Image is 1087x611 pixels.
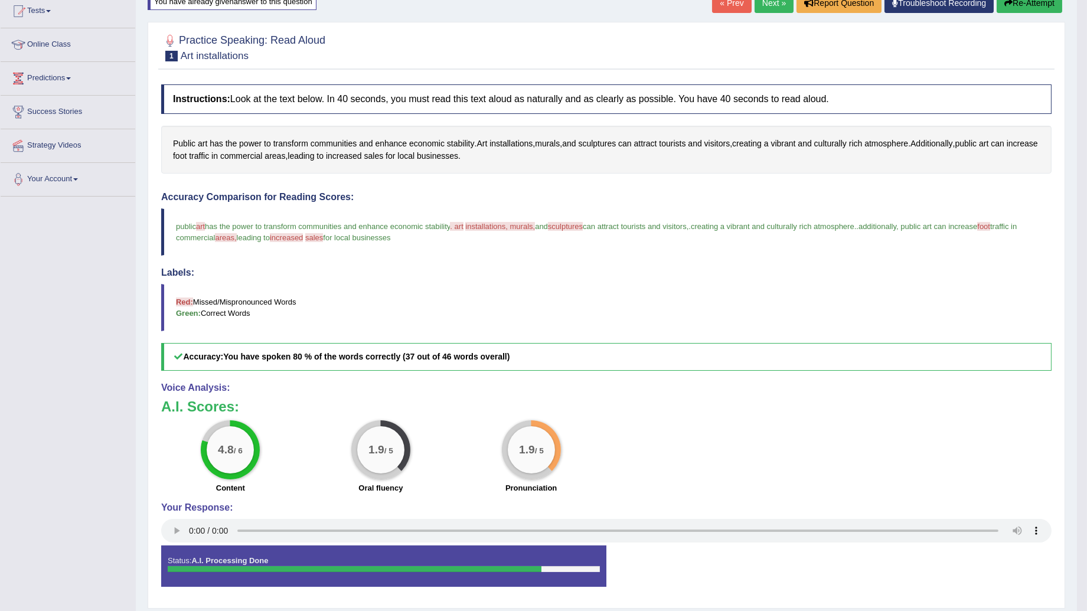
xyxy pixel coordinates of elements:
span: Click to see word definition [979,138,988,150]
b: Instructions: [173,94,230,104]
span: Click to see word definition [265,150,285,162]
a: Online Class [1,28,135,58]
span: Click to see word definition [814,138,847,150]
span: Click to see word definition [864,138,908,150]
span: areas, [215,233,236,242]
small: / 5 [534,447,543,456]
span: Click to see word definition [618,138,632,150]
span: , [687,222,689,231]
a: Predictions [1,62,135,92]
span: Click to see word definition [364,150,384,162]
big: 4.8 [218,443,234,456]
span: Click to see word definition [535,138,560,150]
span: Click to see word definition [798,138,811,150]
span: Click to see word definition [764,138,769,150]
span: Click to see word definition [239,138,262,150]
span: Click to see word definition [311,138,357,150]
span: Click to see word definition [189,150,209,162]
span: increased [270,233,303,242]
span: installations, murals, [465,222,535,231]
span: . [856,222,858,231]
strong: A.I. Processing Done [191,556,268,565]
span: sculptures [548,222,583,231]
span: Click to see word definition [704,138,730,150]
span: public [176,222,196,231]
small: Art installations [181,50,249,61]
span: . [688,222,691,231]
span: leading to [237,233,270,242]
h4: Your Response: [161,502,1052,513]
span: Click to see word definition [273,138,308,150]
span: 1 [165,51,178,61]
span: additionally, public art can increase [858,222,977,231]
b: Green: [176,309,201,318]
label: Oral fluency [358,482,403,494]
b: You have spoken 80 % of the words correctly (37 out of 46 words overall) [223,352,510,361]
small: / 5 [384,447,393,456]
span: art [196,222,205,231]
a: Success Stories [1,96,135,125]
h4: Labels: [161,267,1052,278]
div: Status: [161,545,606,587]
h2: Practice Speaking: Read Aloud [161,32,325,61]
span: Click to see word definition [732,138,762,150]
span: Click to see word definition [659,138,686,150]
span: Click to see word definition [326,150,362,162]
span: Click to see word definition [849,138,863,150]
span: Click to see word definition [489,138,533,150]
h5: Accuracy: [161,343,1052,371]
span: Click to see word definition [562,138,576,150]
span: Click to see word definition [173,150,187,162]
span: can attract tourists and visitors [583,222,687,231]
blockquote: Missed/Mispronounced Words Correct Words [161,284,1052,331]
span: creating a vibrant and culturally rich atmosphere [691,222,854,231]
span: Click to see word definition [264,138,271,150]
small: / 6 [234,447,243,456]
span: has the power to transform communities and enhance economic stability [205,222,450,231]
h4: Look at the text below. In 40 seconds, you must read this text aloud as naturally and as clearly ... [161,84,1052,114]
span: Click to see word definition [409,138,445,150]
span: Click to see word definition [447,138,475,150]
span: Click to see word definition [476,138,487,150]
span: Click to see word definition [316,150,324,162]
big: 1.9 [519,443,535,456]
span: Click to see word definition [688,138,701,150]
span: Click to see word definition [386,150,395,162]
b: Red: [176,298,193,306]
span: Click to see word definition [226,138,237,150]
span: Click to see word definition [211,150,218,162]
label: Pronunciation [505,482,557,494]
span: Click to see word definition [417,150,458,162]
span: Click to see word definition [1007,138,1038,150]
span: Click to see word definition [220,150,263,162]
span: traffic in commercial [176,222,1019,242]
big: 1.9 [368,443,384,456]
span: Click to see word definition [173,138,195,150]
span: . [854,222,857,231]
h4: Voice Analysis: [161,383,1052,393]
span: for local businesses [323,233,390,242]
span: sales [305,233,323,242]
span: Click to see word definition [397,150,414,162]
span: Click to see word definition [955,138,977,150]
span: Click to see word definition [210,138,223,150]
span: and [535,222,548,231]
div: . , , , . , , . [161,126,1052,174]
span: Click to see word definition [910,138,953,150]
span: Click to see word definition [771,138,796,150]
span: Click to see word definition [359,138,373,150]
span: Click to see word definition [375,138,407,150]
span: Click to see word definition [288,150,314,162]
span: . art [450,222,463,231]
span: Click to see word definition [198,138,207,150]
a: Strategy Videos [1,129,135,159]
label: Content [216,482,245,494]
span: foot [977,222,990,231]
span: Click to see word definition [578,138,616,150]
a: Your Account [1,163,135,192]
b: A.I. Scores: [161,398,239,414]
span: Click to see word definition [634,138,657,150]
h4: Accuracy Comparison for Reading Scores: [161,192,1052,202]
span: Click to see word definition [991,138,1004,150]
